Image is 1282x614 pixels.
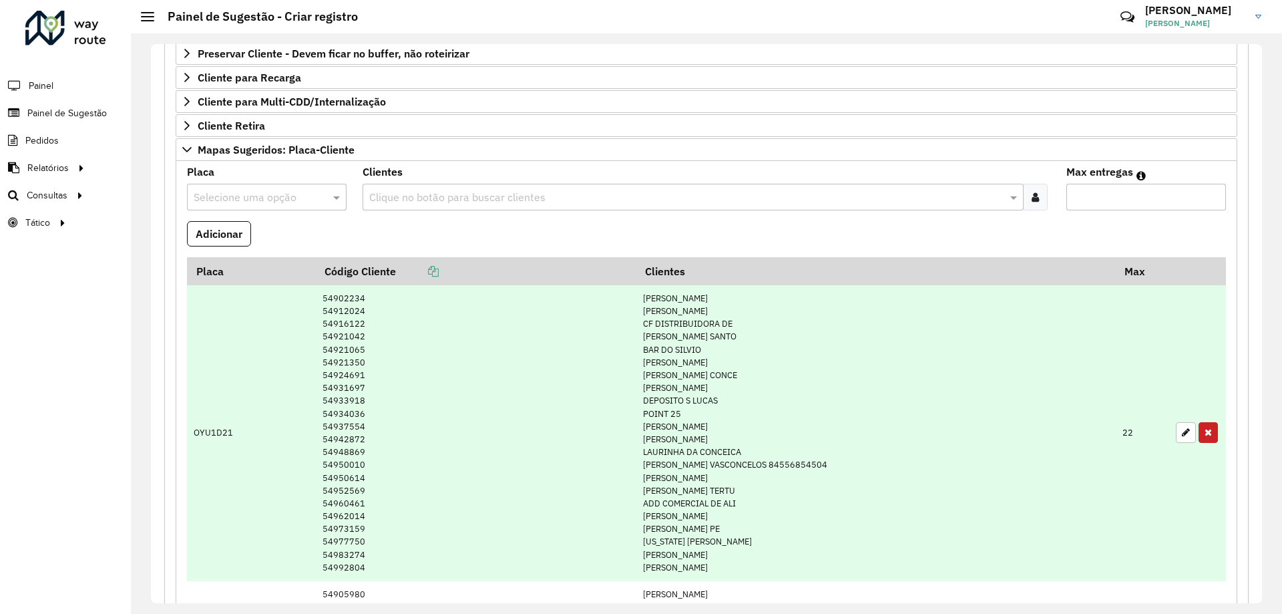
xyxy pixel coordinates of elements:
[176,66,1237,89] a: Cliente para Recarga
[27,188,67,202] span: Consultas
[315,285,636,581] td: 54902234 54912024 54916122 54921042 54921065 54921350 54924691 54931697 54933918 54934036 5493755...
[27,106,107,120] span: Painel de Sugestão
[198,144,355,155] span: Mapas Sugeridos: Placa-Cliente
[176,114,1237,137] a: Cliente Retira
[1113,3,1142,31] a: Contato Rápido
[198,120,265,131] span: Cliente Retira
[25,134,59,148] span: Pedidos
[396,265,439,278] a: Copiar
[1136,170,1146,181] em: Máximo de clientes que serão colocados na mesma rota com os clientes informados
[1145,4,1245,17] h3: [PERSON_NAME]
[198,72,301,83] span: Cliente para Recarga
[176,42,1237,65] a: Preservar Cliente - Devem ficar no buffer, não roteirizar
[636,257,1115,285] th: Clientes
[198,96,386,107] span: Cliente para Multi-CDD/Internalização
[1116,285,1169,581] td: 22
[198,48,469,59] span: Preservar Cliente - Devem ficar no buffer, não roteirizar
[187,285,315,581] td: OYU1D21
[315,257,636,285] th: Código Cliente
[29,79,53,93] span: Painel
[27,161,69,175] span: Relatórios
[363,164,403,180] label: Clientes
[176,138,1237,161] a: Mapas Sugeridos: Placa-Cliente
[1066,164,1133,180] label: Max entregas
[187,221,251,247] button: Adicionar
[636,285,1115,581] td: [PERSON_NAME] [PERSON_NAME] CF DISTRIBUIDORA DE [PERSON_NAME] SANTO BAR DO SILVIO [PERSON_NAME] [...
[187,257,315,285] th: Placa
[176,90,1237,113] a: Cliente para Multi-CDD/Internalização
[154,9,358,24] h2: Painel de Sugestão - Criar registro
[1145,17,1245,29] span: [PERSON_NAME]
[25,216,50,230] span: Tático
[187,164,214,180] label: Placa
[1116,257,1169,285] th: Max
